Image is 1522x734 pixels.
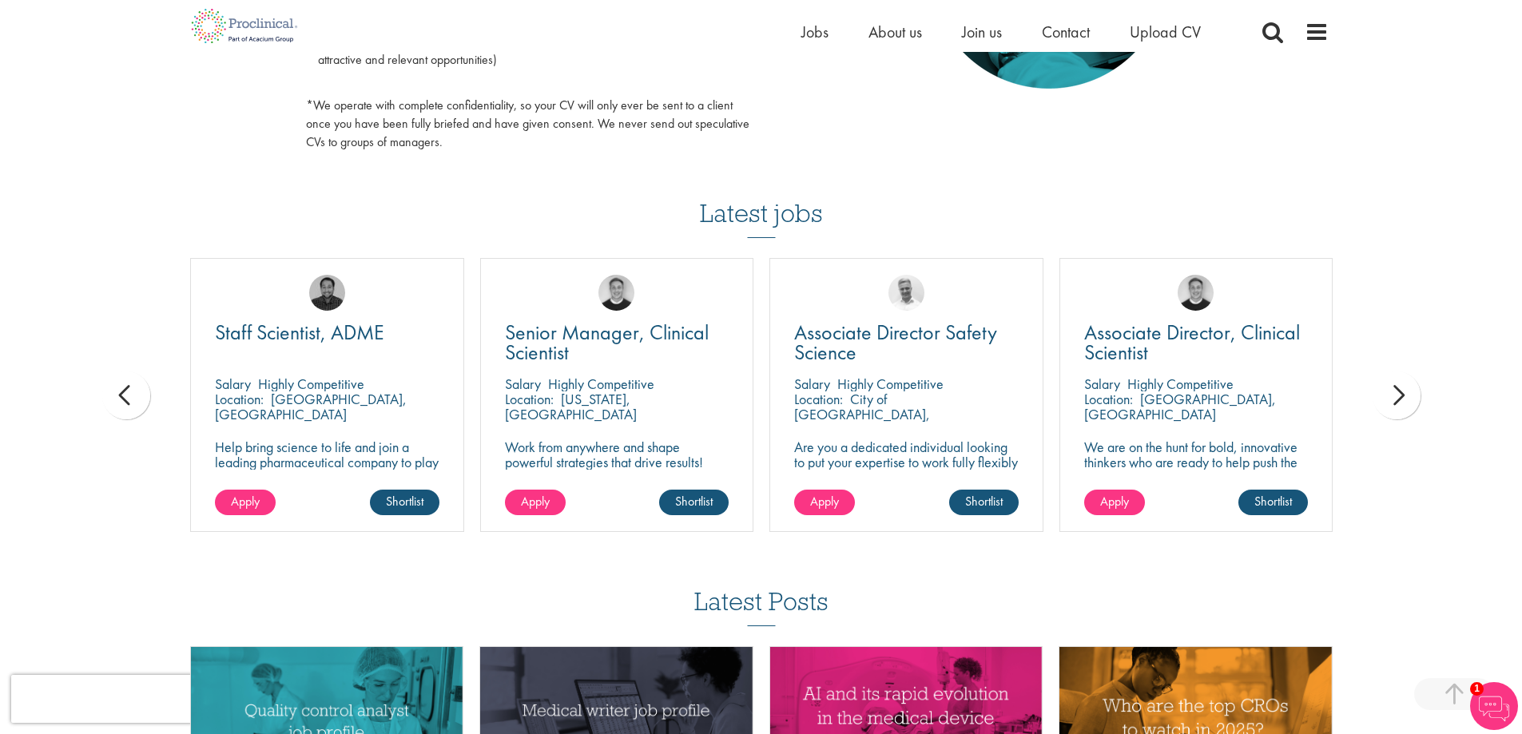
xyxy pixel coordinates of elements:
a: Apply [215,490,276,515]
p: Are you a dedicated individual looking to put your expertise to work fully flexibly in a remote p... [794,439,1019,515]
h3: Latest Posts [694,588,829,626]
p: [US_STATE], [GEOGRAPHIC_DATA] [505,390,637,423]
p: *We operate with complete confidentiality, so your CV will only ever be sent to a client once you... [306,97,749,152]
p: [GEOGRAPHIC_DATA], [GEOGRAPHIC_DATA] [1084,390,1276,423]
span: Location: [215,390,264,408]
span: Senior Manager, Clinical Scientist [505,319,709,366]
span: Associate Director, Clinical Scientist [1084,319,1300,366]
a: Shortlist [949,490,1019,515]
a: Join us [962,22,1002,42]
span: Apply [1100,493,1129,510]
a: Contact [1042,22,1090,42]
img: Bo Forsen [598,275,634,311]
span: 1 [1470,682,1484,696]
span: Location: [1084,390,1133,408]
a: Jobs [801,22,829,42]
p: City of [GEOGRAPHIC_DATA], [GEOGRAPHIC_DATA] [794,390,930,438]
span: Salary [1084,375,1120,393]
a: Associate Director, Clinical Scientist [1084,323,1309,363]
img: Joshua Bye [888,275,924,311]
p: Help bring science to life and join a leading pharmaceutical company to play a key role in delive... [215,439,439,515]
span: Salary [505,375,541,393]
a: Apply [794,490,855,515]
span: Salary [794,375,830,393]
a: Apply [505,490,566,515]
div: prev [102,371,150,419]
p: [GEOGRAPHIC_DATA], [GEOGRAPHIC_DATA] [215,390,407,423]
img: Chatbot [1470,682,1518,730]
a: Apply [1084,490,1145,515]
span: Salary [215,375,251,393]
div: next [1373,371,1421,419]
span: Staff Scientist, ADME [215,319,384,346]
p: Highly Competitive [258,375,364,393]
a: Shortlist [370,490,439,515]
a: Shortlist [659,490,729,515]
p: Highly Competitive [837,375,944,393]
span: Apply [521,493,550,510]
p: Work from anywhere and shape powerful strategies that drive results! Enjoy the freedom of remote ... [505,439,729,500]
a: About us [868,22,922,42]
p: We are on the hunt for bold, innovative thinkers who are ready to help push the boundaries of sci... [1084,439,1309,500]
span: Associate Director Safety Science [794,319,997,366]
span: Apply [810,493,839,510]
span: Location: [794,390,843,408]
p: Highly Competitive [548,375,654,393]
a: Senior Manager, Clinical Scientist [505,323,729,363]
span: Apply [231,493,260,510]
a: Shortlist [1238,490,1308,515]
a: Staff Scientist, ADME [215,323,439,343]
p: Highly Competitive [1127,375,1234,393]
a: Upload CV [1130,22,1201,42]
img: Bo Forsen [1178,275,1214,311]
span: Location: [505,390,554,408]
img: Mike Raletz [309,275,345,311]
a: Associate Director Safety Science [794,323,1019,363]
h3: Latest jobs [700,160,823,238]
iframe: reCAPTCHA [11,675,216,723]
